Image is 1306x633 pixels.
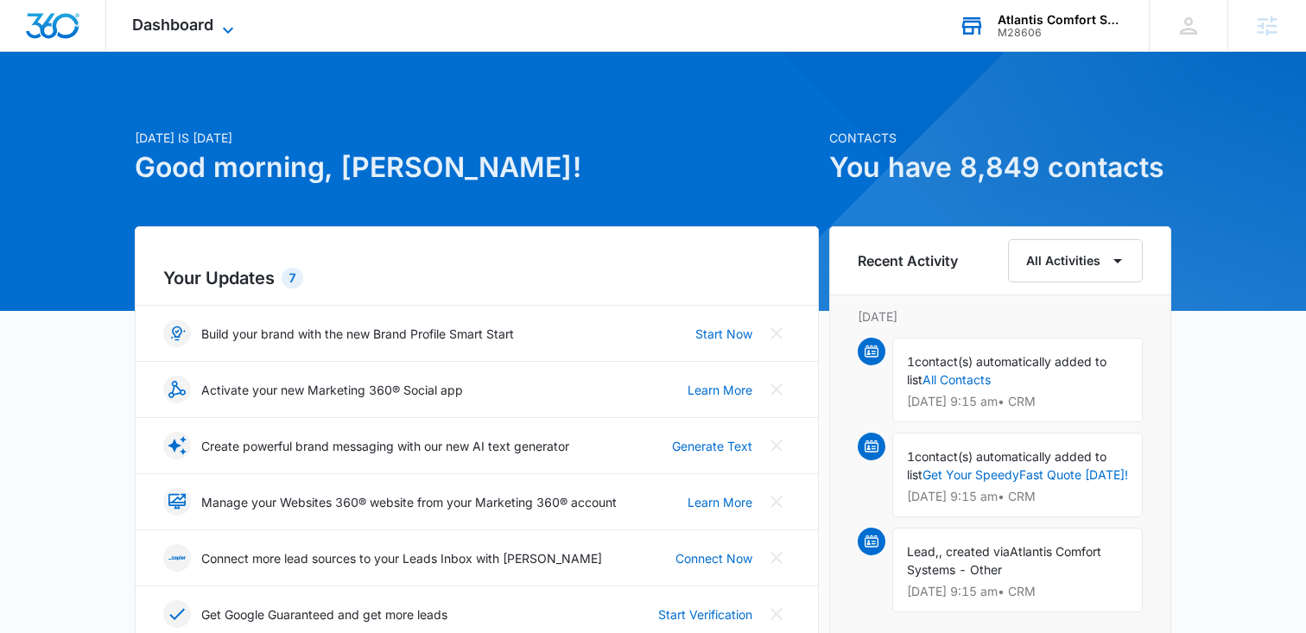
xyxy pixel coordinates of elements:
div: 7 [282,268,303,288]
a: All Contacts [922,372,991,387]
span: 1 [907,354,915,369]
p: [DATE] [858,307,1143,326]
a: Get Your SpeedyFast Quote [DATE]! [922,467,1128,482]
h6: Recent Activity [858,250,958,271]
p: Connect more lead sources to your Leads Inbox with [PERSON_NAME] [201,549,602,567]
span: contact(s) automatically added to list [907,449,1106,482]
span: contact(s) automatically added to list [907,354,1106,387]
span: 1 [907,449,915,464]
p: Activate your new Marketing 360® Social app [201,381,463,399]
a: Learn More [688,381,752,399]
button: Close [763,600,790,628]
p: Build your brand with the new Brand Profile Smart Start [201,325,514,343]
p: [DATE] 9:15 am • CRM [907,396,1128,408]
button: Close [763,544,790,572]
button: Close [763,320,790,347]
p: Get Google Guaranteed and get more leads [201,605,447,624]
p: Contacts [829,129,1171,147]
p: [DATE] 9:15 am • CRM [907,586,1128,598]
h1: You have 8,849 contacts [829,147,1171,188]
div: account name [998,13,1124,27]
a: Start Now [695,325,752,343]
button: All Activities [1008,239,1143,282]
button: Close [763,376,790,403]
p: Create powerful brand messaging with our new AI text generator [201,437,569,455]
a: Start Verification [658,605,752,624]
a: Connect Now [675,549,752,567]
h1: Good morning, [PERSON_NAME]! [135,147,819,188]
p: [DATE] 9:15 am • CRM [907,491,1128,503]
p: Manage your Websites 360® website from your Marketing 360® account [201,493,617,511]
span: Dashboard [132,16,213,34]
h2: Your Updates [163,265,790,291]
button: Close [763,488,790,516]
a: Learn More [688,493,752,511]
span: Lead, [907,544,939,559]
p: [DATE] is [DATE] [135,129,819,147]
div: account id [998,27,1124,39]
button: Close [763,432,790,459]
a: Generate Text [672,437,752,455]
span: , created via [939,544,1010,559]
